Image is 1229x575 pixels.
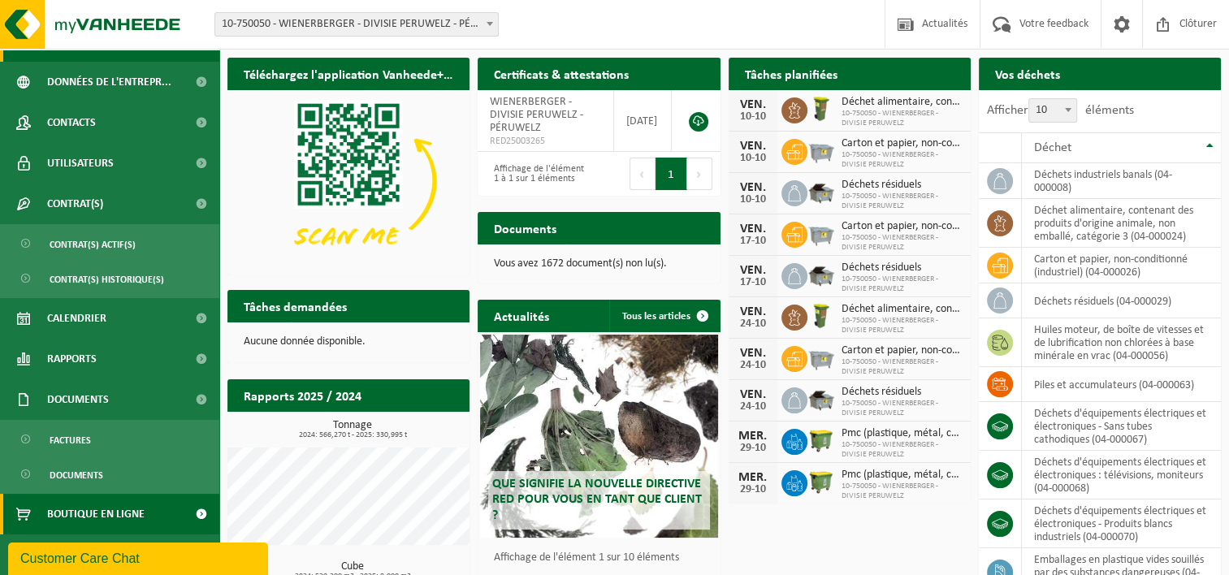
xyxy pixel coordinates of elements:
[630,158,656,190] button: Previous
[490,135,601,148] span: RED25003265
[807,219,835,247] img: WB-2500-GAL-GY-01
[480,335,717,538] a: Que signifie la nouvelle directive RED pour vous en tant que client ?
[50,460,103,491] span: Documents
[807,136,835,164] img: WB-2500-GAL-GY-01
[729,58,854,89] h2: Tâches planifiées
[737,430,769,443] div: MER.
[478,212,573,244] h2: Documents
[47,379,109,420] span: Documents
[842,96,963,109] span: Déchet alimentaire, contenant des produits d'origine animale, non emballé, catég...
[1029,99,1076,122] span: 10
[842,179,963,192] span: Déchets résiduels
[656,158,687,190] button: 1
[214,12,499,37] span: 10-750050 - WIENERBERGER - DIVISIE PERUWELZ - PÉRUWELZ
[227,290,363,322] h2: Tâches demandées
[737,153,769,164] div: 10-10
[842,303,963,316] span: Déchet alimentaire, contenant des produits d'origine animale, non emballé, catég...
[842,386,963,399] span: Déchets résiduels
[236,420,470,439] h3: Tonnage
[244,336,453,348] p: Aucune donnée disponible.
[227,90,470,272] img: Download de VHEPlus App
[737,484,769,495] div: 29-10
[47,184,103,224] span: Contrat(s)
[842,275,963,294] span: 10-750050 - WIENERBERGER - DIVISIE PERUWELZ
[737,318,769,330] div: 24-10
[842,150,963,170] span: 10-750050 - WIENERBERGER - DIVISIE PERUWELZ
[807,95,835,123] img: WB-0060-HPE-GN-50
[50,425,91,456] span: Factures
[737,347,769,360] div: VEN.
[737,223,769,236] div: VEN.
[47,102,96,143] span: Contacts
[842,262,963,275] span: Déchets résiduels
[4,263,215,294] a: Contrat(s) historique(s)
[807,344,835,371] img: WB-2500-GAL-GY-01
[737,388,769,401] div: VEN.
[47,494,145,534] span: Boutique en ligne
[979,58,1076,89] h2: Vos déchets
[50,264,164,295] span: Contrat(s) historique(s)
[47,339,97,379] span: Rapports
[842,482,963,501] span: 10-750050 - WIENERBERGER - DIVISIE PERUWELZ
[737,194,769,205] div: 10-10
[1022,499,1221,548] td: déchets d'équipements électriques et électroniques - Produits blancs industriels (04-000070)
[737,264,769,277] div: VEN.
[737,98,769,111] div: VEN.
[842,109,963,128] span: 10-750050 - WIENERBERGER - DIVISIE PERUWELZ
[47,534,170,575] span: Conditions d'accepta...
[492,478,702,521] span: Que signifie la nouvelle directive RED pour vous en tant que client ?
[4,459,215,490] a: Documents
[807,385,835,413] img: WB-5000-GAL-GY-01
[807,178,835,205] img: WB-5000-GAL-GY-01
[236,431,470,439] span: 2024: 566,270 t - 2025: 330,995 t
[842,440,963,460] span: 10-750050 - WIENERBERGER - DIVISIE PERUWELZ
[486,156,591,192] div: Affichage de l'élément 1 à 1 sur 1 éléments
[842,469,963,482] span: Pmc (plastique, métal, carton boisson) (industriel)
[494,552,712,564] p: Affichage de l'élément 1 sur 10 éléments
[737,277,769,288] div: 17-10
[1022,318,1221,367] td: huiles moteur, de boîte de vitesses et de lubrification non chlorées à base minérale en vrac (04-...
[1022,367,1221,402] td: Piles et accumulateurs (04-000063)
[842,316,963,335] span: 10-750050 - WIENERBERGER - DIVISIE PERUWELZ
[737,401,769,413] div: 24-10
[47,143,114,184] span: Utilisateurs
[227,379,378,411] h2: Rapports 2025 / 2024
[1022,283,1221,318] td: déchets résiduels (04-000029)
[842,399,963,418] span: 10-750050 - WIENERBERGER - DIVISIE PERUWELZ
[687,158,712,190] button: Next
[842,357,963,377] span: 10-750050 - WIENERBERGER - DIVISIE PERUWELZ
[490,96,583,134] span: WIENERBERGER - DIVISIE PERUWELZ - PÉRUWELZ
[1022,248,1221,283] td: carton et papier, non-conditionné (industriel) (04-000026)
[4,228,215,259] a: Contrat(s) actif(s)
[842,344,963,357] span: Carton et papier, non-conditionné (industriel)
[842,427,963,440] span: Pmc (plastique, métal, carton boisson) (industriel)
[1022,163,1221,199] td: déchets industriels banals (04-000008)
[50,229,136,260] span: Contrat(s) actif(s)
[1022,451,1221,499] td: déchets d'équipements électriques et électroniques : télévisions, moniteurs (04-000068)
[478,58,645,89] h2: Certificats & attestations
[737,236,769,247] div: 17-10
[737,111,769,123] div: 10-10
[1022,402,1221,451] td: déchets d'équipements électriques et électroniques - Sans tubes cathodiques (04-000067)
[842,233,963,253] span: 10-750050 - WIENERBERGER - DIVISIE PERUWELZ
[807,426,835,454] img: WB-1100-HPE-GN-50
[737,305,769,318] div: VEN.
[614,90,672,152] td: [DATE]
[4,424,215,455] a: Factures
[609,300,719,332] a: Tous les articles
[842,220,963,233] span: Carton et papier, non-conditionné (industriel)
[1022,199,1221,248] td: déchet alimentaire, contenant des produits d'origine animale, non emballé, catégorie 3 (04-000024)
[215,13,498,36] span: 10-750050 - WIENERBERGER - DIVISIE PERUWELZ - PÉRUWELZ
[737,140,769,153] div: VEN.
[807,302,835,330] img: WB-0060-HPE-GN-50
[227,58,470,89] h2: Téléchargez l'application Vanheede+ maintenant!
[328,411,468,443] a: Consulter les rapports
[1028,98,1077,123] span: 10
[737,471,769,484] div: MER.
[987,104,1134,117] label: Afficher éléments
[47,298,106,339] span: Calendrier
[807,468,835,495] img: WB-1100-HPE-GN-50
[494,258,703,270] p: Vous avez 1672 document(s) non lu(s).
[47,62,171,102] span: Données de l'entrepr...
